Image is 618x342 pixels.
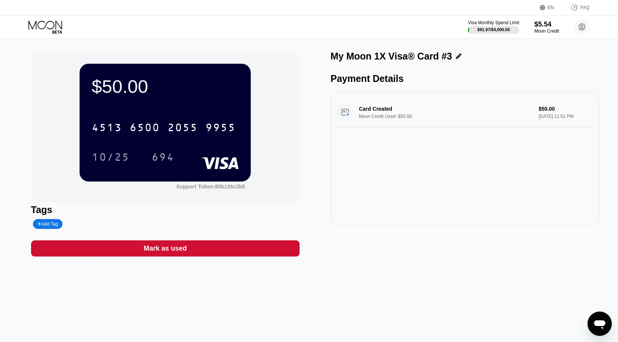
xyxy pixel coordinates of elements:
div: Visa Monthly Spend Limit [468,20,519,25]
div: Add Tag [33,219,63,229]
div: 694 [152,152,174,164]
div: 2055 [167,122,198,135]
div: 10/25 [86,147,135,166]
div: Moon Credit [535,28,559,34]
div: 694 [146,147,180,166]
div: Mark as used [31,240,300,257]
div: Payment Details [331,73,599,84]
div: $91.97 / $4,000.00 [477,27,510,32]
div: 9955 [205,122,236,135]
iframe: Button to launch messaging window [588,312,612,336]
div: Visa Monthly Spend Limit$91.97/$4,000.00 [468,20,519,34]
div: 4513 [92,122,122,135]
div: Add Tag [38,221,58,227]
div: 6500 [130,122,160,135]
div: FAQ [580,5,590,10]
div: $5.54 [535,20,559,28]
div: Support Token:80b136c2b5 [176,184,245,190]
div: 10/25 [92,152,130,164]
div: EN [540,4,563,11]
div: Tags [31,204,300,215]
div: FAQ [563,4,590,11]
div: EN [548,5,554,10]
div: Support Token: 80b136c2b5 [176,184,245,190]
div: $5.54Moon Credit [535,20,559,34]
div: 4513650020559955 [87,118,240,137]
div: Mark as used [144,244,187,253]
div: $50.00 [92,76,239,97]
div: My Moon 1X Visa® Card #3 [331,51,452,62]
